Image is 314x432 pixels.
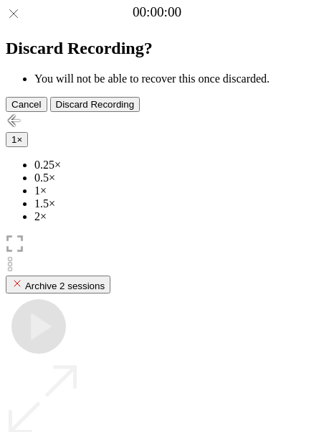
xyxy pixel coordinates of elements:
div: Archive 2 sessions [11,278,105,291]
li: You will not be able to recover this once discarded. [34,72,308,85]
button: Archive 2 sessions [6,276,110,294]
span: 1 [11,134,16,145]
button: Discard Recording [50,97,141,112]
li: 0.25× [34,159,308,172]
button: 1× [6,132,28,147]
h2: Discard Recording? [6,39,308,58]
li: 1.5× [34,197,308,210]
li: 2× [34,210,308,223]
button: Cancel [6,97,47,112]
li: 1× [34,184,308,197]
li: 0.5× [34,172,308,184]
a: 00:00:00 [133,4,181,20]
